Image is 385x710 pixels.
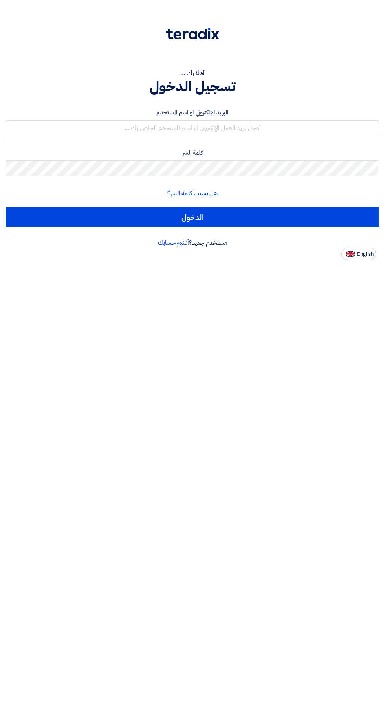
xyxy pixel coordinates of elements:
[6,207,379,227] input: الدخول
[346,251,355,257] img: en-US.png
[357,251,374,257] span: English
[6,68,379,78] div: أهلا بك ...
[6,108,379,117] label: البريد الإلكتروني او اسم المستخدم
[341,248,376,260] button: English
[158,238,189,248] a: أنشئ حسابك
[6,120,379,136] input: أدخل بريد العمل الإلكتروني او اسم المستخدم الخاص بك ...
[6,149,379,158] label: كلمة السر
[6,78,379,95] h1: تسجيل الدخول
[167,189,218,198] a: هل نسيت كلمة السر؟
[6,238,379,248] div: مستخدم جديد؟
[166,28,219,40] img: Teradix logo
